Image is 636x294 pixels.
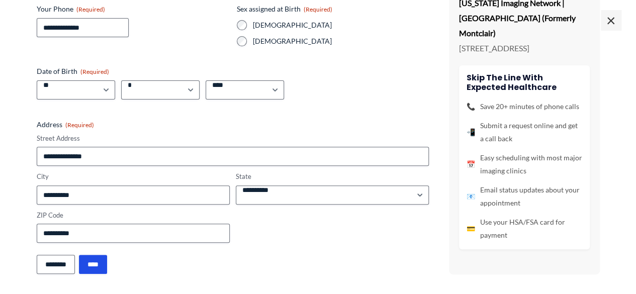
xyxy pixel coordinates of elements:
li: Save 20+ minutes of phone calls [467,100,582,113]
span: 📅 [467,157,475,170]
label: Street Address [37,134,429,143]
p: [STREET_ADDRESS] [459,40,590,55]
legend: Address [37,120,94,130]
span: (Required) [80,68,109,75]
label: [DEMOGRAPHIC_DATA] [253,36,429,46]
li: Use your HSA/FSA card for payment [467,215,582,241]
span: × [601,10,621,30]
legend: Sex assigned at Birth [237,4,332,14]
li: Email status updates about your appointment [467,183,582,209]
label: Your Phone [37,4,229,14]
h4: Skip the line with Expected Healthcare [467,73,582,92]
label: State [236,172,429,181]
span: (Required) [304,6,332,13]
label: City [37,172,230,181]
span: (Required) [65,121,94,129]
label: ZIP Code [37,211,230,220]
span: (Required) [76,6,105,13]
span: 💳 [467,222,475,235]
li: Submit a request online and get a call back [467,119,582,145]
span: 📧 [467,189,475,203]
label: [DEMOGRAPHIC_DATA] [253,20,429,30]
li: Easy scheduling with most major imaging clinics [467,151,582,177]
span: 📞 [467,100,475,113]
legend: Date of Birth [37,66,109,76]
span: 📲 [467,125,475,138]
